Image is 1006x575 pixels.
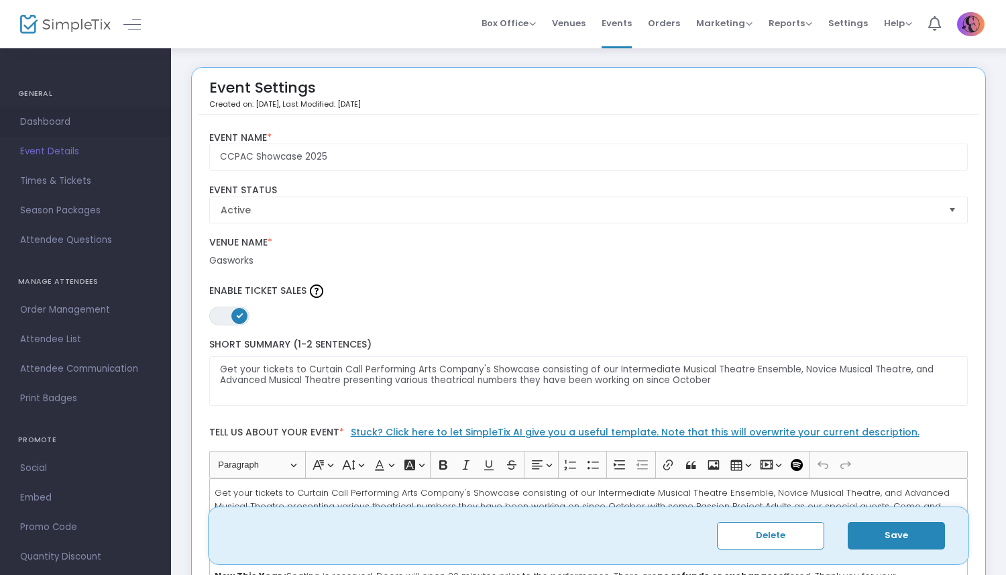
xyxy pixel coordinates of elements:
div: Gasworks [209,254,968,268]
span: Times & Tickets [20,172,151,190]
img: question-mark [310,284,323,298]
button: Delete [717,522,824,550]
label: Venue Name [209,237,968,249]
span: Embed [20,489,151,507]
span: Order Management [20,301,151,319]
a: Stuck? Click here to let SimpleTix AI give you a useful template. Note that this will overwrite y... [351,425,919,439]
span: , Last Modified: [DATE] [279,99,361,109]
span: Settings [828,6,868,40]
label: Event Status [209,185,968,197]
span: Orders [648,6,680,40]
button: Paragraph [212,454,302,475]
span: Short Summary (1-2 Sentences) [209,337,372,351]
span: Get your tickets to Curtain Call Performing Arts Company's Showcase consisting of our Intermediat... [215,486,950,525]
span: Attendee Communication [20,360,151,378]
span: Dashboard [20,113,151,131]
span: Help [884,17,912,30]
span: Venues [552,6,585,40]
span: Attendee Questions [20,231,151,249]
span: Attendee List [20,331,151,348]
span: Events [602,6,632,40]
label: Enable Ticket Sales [209,281,968,301]
span: Quantity Discount [20,548,151,566]
h4: PROMOTE [18,427,153,454]
span: Social [20,460,151,477]
span: ON [236,312,243,319]
span: Reports [769,17,812,30]
p: Created on: [DATE] [209,99,361,110]
input: Enter Event Name [209,144,968,171]
span: Season Packages [20,202,151,219]
button: Save [848,522,945,550]
span: Promo Code [20,519,151,536]
h4: GENERAL [18,81,153,107]
h4: MANAGE ATTENDEES [18,268,153,295]
span: Marketing [696,17,752,30]
span: Box Office [482,17,536,30]
div: Event Settings [209,74,361,114]
label: Tell us about your event [203,419,974,451]
label: Event Name [209,132,968,144]
span: Paragraph [218,457,288,473]
button: Select [943,197,962,223]
div: Editor toolbar [209,451,968,478]
span: Event Details [20,143,151,160]
span: Active [221,203,938,217]
span: Print Badges [20,390,151,407]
